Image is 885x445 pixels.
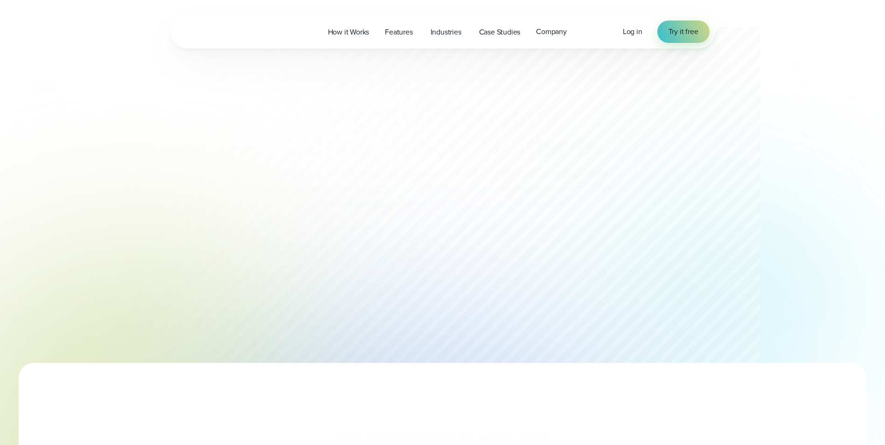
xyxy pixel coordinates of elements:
[320,22,377,42] a: How it Works
[431,27,461,38] span: Industries
[657,21,710,43] a: Try it free
[536,26,567,37] span: Company
[623,26,642,37] a: Log in
[479,27,521,38] span: Case Studies
[471,22,529,42] a: Case Studies
[669,26,698,37] span: Try it free
[385,27,412,38] span: Features
[328,27,369,38] span: How it Works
